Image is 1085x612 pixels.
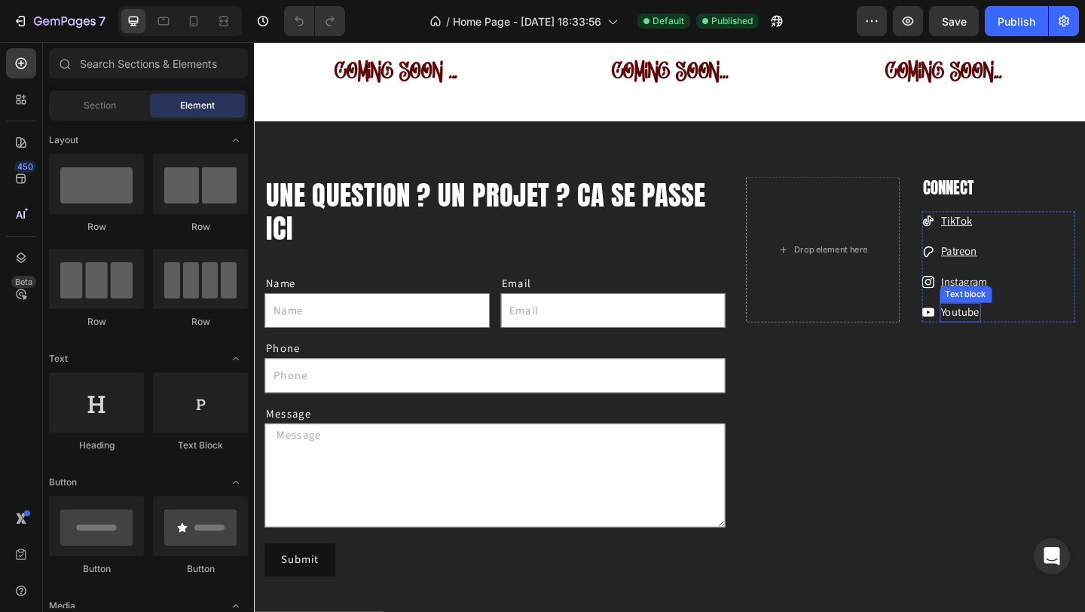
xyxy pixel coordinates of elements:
span: Save [942,15,967,28]
div: Phone [11,323,512,344]
span: Home Page - [DATE] 18:33:56 [453,14,601,29]
div: Open Intercom Messenger [1034,538,1070,574]
span: / [446,14,450,29]
div: Text block [749,268,799,281]
p: Youtube [747,285,789,303]
input: Search Sections & Elements [49,48,248,78]
div: Row [49,315,144,329]
div: Name [11,252,256,273]
div: Beta [11,276,36,288]
div: Publish [998,14,1035,29]
span: Text [49,352,68,366]
h2: UNE QUESTION ? UN PROJET ? CA SE PASSE ICI [11,146,512,222]
span: Section [84,99,116,112]
span: Button [49,476,77,489]
span: Toggle open [224,470,248,494]
div: Text Block [153,439,248,452]
span: Toggle open [224,347,248,371]
div: Row [153,220,248,234]
span: Published [711,14,753,28]
button: Publish [985,6,1048,36]
div: Submit [29,554,70,572]
div: Drop element here [588,219,668,231]
a: Patreon [747,219,787,235]
div: Email [268,252,513,273]
span: Default [653,14,684,28]
div: Button [49,562,144,576]
h2: COMING SOON... [607,14,893,50]
p: CONNECT [728,148,892,170]
span: Element [180,99,215,112]
div: 450 [14,161,36,173]
input: Name [11,273,256,311]
div: Row [153,315,248,329]
div: Heading [49,439,144,452]
div: Row [49,220,144,234]
iframe: Design area [254,42,1085,612]
div: Message [11,393,512,415]
span: Layout [49,133,78,147]
span: Toggle open [224,128,248,152]
input: Phone [11,344,512,381]
div: Undo/Redo [284,6,345,36]
p: 7 [99,12,105,30]
input: Email [268,273,513,311]
a: TikTok [747,186,781,202]
div: Button [153,562,248,576]
button: 7 [6,6,112,36]
a: Instagram [747,252,798,268]
button: Submit [11,545,88,581]
button: Save [929,6,979,36]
